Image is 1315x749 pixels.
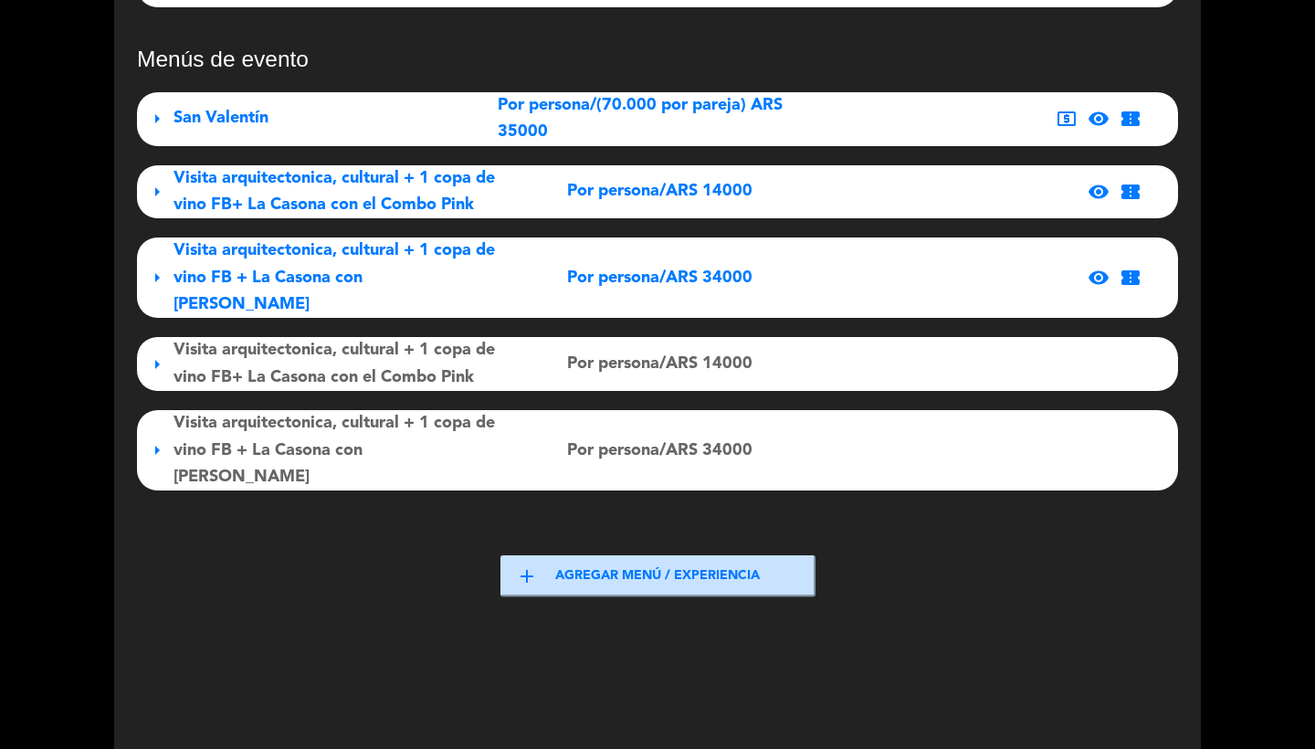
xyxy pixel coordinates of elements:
span: visibility [1088,267,1110,289]
span: visibility_off [1088,353,1110,375]
span: confirmation_number [1120,108,1141,130]
span: visibility [1088,108,1110,130]
button: addAgregar menú / experiencia [500,555,815,596]
span: Por persona/(70.000 por pareja) ARS 35000 [498,92,822,146]
span: Por persona/ARS 14000 [567,178,752,205]
span: confirmation_number [1120,353,1141,375]
span: Por persona/ARS 14000 [567,351,752,377]
span: Visita arquitectonica, cultural + 1 copa de vino FB+ La Casona con el Combo Pink [174,342,495,385]
span: arrow_right [146,108,168,130]
span: confirmation_number [1120,267,1141,289]
span: confirmation_number [1120,181,1141,203]
span: Por persona/ARS 34000 [567,265,752,291]
span: confirmation_number [1120,439,1141,461]
span: Visita arquitectonica, cultural + 1 copa de vino FB+ La Casona con el Combo Pink [174,170,495,213]
span: Visita arquitectonica, cultural + 1 copa de vino FB + La Casona con [PERSON_NAME] [174,415,495,485]
span: visibility [1088,181,1110,203]
span: Por persona/ARS 34000 [567,438,752,464]
span: San Valentín [174,110,268,126]
span: arrow_right [146,267,168,289]
span: arrow_right [146,353,168,375]
span: local_atm [1056,108,1078,130]
span: arrow_right [146,181,168,203]
span: Visita arquitectonica, cultural + 1 copa de vino FB + La Casona con [PERSON_NAME] [174,242,495,312]
h3: Menús de evento [137,46,1178,72]
span: arrow_right [146,439,168,461]
span: visibility_off [1088,439,1110,461]
span: add [516,565,538,587]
